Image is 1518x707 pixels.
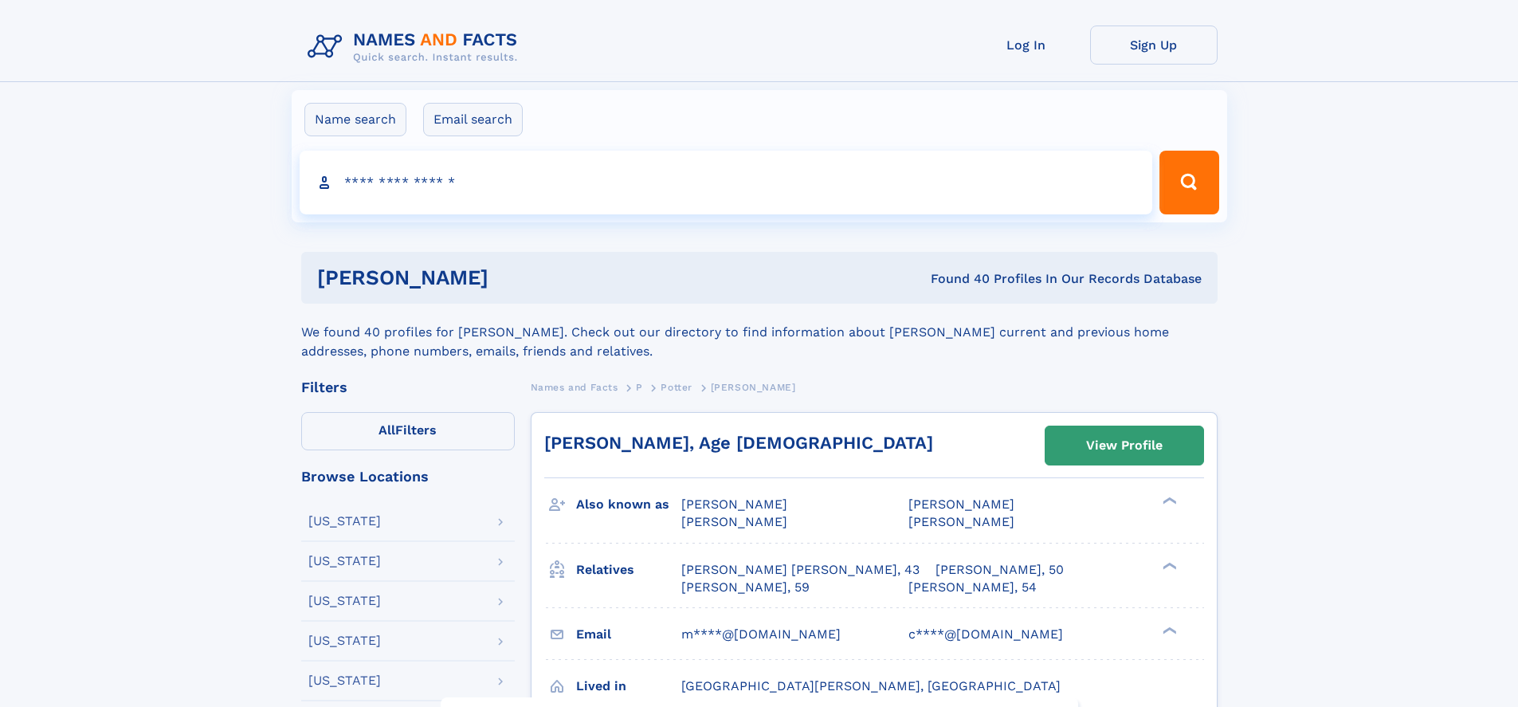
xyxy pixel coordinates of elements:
h3: Email [576,621,681,648]
label: Name search [304,103,406,136]
div: [US_STATE] [308,555,381,568]
a: [PERSON_NAME], Age [DEMOGRAPHIC_DATA] [544,433,933,453]
a: P [636,377,643,397]
div: View Profile [1086,427,1163,464]
h3: Also known as [576,491,681,518]
span: [PERSON_NAME] [711,382,796,393]
a: [PERSON_NAME], 50 [936,561,1064,579]
div: [US_STATE] [308,595,381,607]
h1: [PERSON_NAME] [317,268,710,288]
div: We found 40 profiles for [PERSON_NAME]. Check out our directory to find information about [PERSON... [301,304,1218,361]
label: Email search [423,103,523,136]
div: Found 40 Profiles In Our Records Database [709,270,1202,288]
div: [US_STATE] [308,515,381,528]
label: Filters [301,412,515,450]
span: [PERSON_NAME] [681,514,787,529]
a: Names and Facts [531,377,618,397]
div: Browse Locations [301,469,515,484]
span: [PERSON_NAME] [908,514,1014,529]
span: [PERSON_NAME] [681,497,787,512]
span: P [636,382,643,393]
span: All [379,422,395,438]
div: ❯ [1159,496,1178,506]
div: Filters [301,380,515,395]
button: Search Button [1159,151,1218,214]
img: Logo Names and Facts [301,26,531,69]
div: [US_STATE] [308,674,381,687]
div: ❯ [1159,625,1178,635]
span: [GEOGRAPHIC_DATA][PERSON_NAME], [GEOGRAPHIC_DATA] [681,678,1061,693]
h3: Lived in [576,673,681,700]
div: [US_STATE] [308,634,381,647]
input: search input [300,151,1153,214]
a: [PERSON_NAME], 54 [908,579,1037,596]
a: Log In [963,26,1090,65]
span: [PERSON_NAME] [908,497,1014,512]
a: View Profile [1045,426,1203,465]
span: Potter [661,382,692,393]
a: [PERSON_NAME] [PERSON_NAME], 43 [681,561,920,579]
h3: Relatives [576,556,681,583]
a: Sign Up [1090,26,1218,65]
div: ❯ [1159,560,1178,571]
a: [PERSON_NAME], 59 [681,579,810,596]
a: Potter [661,377,692,397]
